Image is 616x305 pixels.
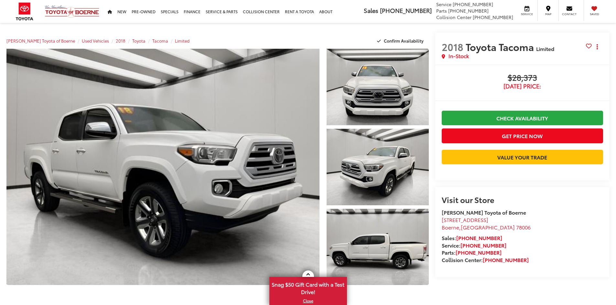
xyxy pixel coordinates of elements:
a: Check Availability [442,111,603,125]
a: Limited [175,38,189,44]
strong: Sales: [442,234,502,241]
span: Service [520,12,534,16]
span: [PHONE_NUMBER] [448,7,489,14]
span: [STREET_ADDRESS] [442,216,488,223]
a: Expand Photo 3 [327,209,429,285]
span: [GEOGRAPHIC_DATA] [461,223,515,231]
a: [PHONE_NUMBER] [483,256,529,263]
span: Toyota Tacoma [466,40,536,54]
a: [PERSON_NAME] Toyota of Boerne [6,38,75,44]
span: 2018 [442,40,463,54]
span: Boerne [442,223,459,231]
img: Vic Vaughan Toyota of Boerne [45,5,100,18]
span: Map [541,12,555,16]
span: In-Stock [448,52,469,60]
button: Get Price Now [442,128,603,143]
a: Expand Photo 2 [327,129,429,205]
a: 2018 [116,38,125,44]
span: Sales [364,6,378,15]
span: [PHONE_NUMBER] [453,1,493,7]
a: Expand Photo 0 [6,49,319,285]
img: 2018 Toyota Tacoma Limited [325,48,429,126]
span: Parts [436,7,447,14]
img: 2018 Toyota Tacoma Limited [325,128,429,206]
strong: Collision Center: [442,256,529,263]
span: $28,373 [442,73,603,83]
span: Limited [536,45,554,52]
a: Value Your Trade [442,150,603,164]
span: , [442,223,531,231]
a: Used Vehicles [82,38,109,44]
span: Saved [587,12,601,16]
a: [PHONE_NUMBER] [460,241,506,249]
a: Toyota [132,38,146,44]
span: Collision Center [436,14,471,20]
strong: Service: [442,241,506,249]
a: [PHONE_NUMBER] [456,249,502,256]
span: [PHONE_NUMBER] [380,6,432,15]
span: 78006 [516,223,531,231]
h2: Visit our Store [442,195,603,204]
strong: Parts: [442,249,502,256]
img: 2018 Toyota Tacoma Limited [3,47,322,286]
button: Confirm Availability [373,35,429,46]
strong: [PERSON_NAME] Toyota of Boerne [442,208,526,216]
img: 2018 Toyota Tacoma Limited [325,208,429,286]
a: [STREET_ADDRESS] Boerne,[GEOGRAPHIC_DATA] 78006 [442,216,531,231]
span: Confirm Availability [384,38,424,44]
span: Snag $50 Gift Card with a Test Drive! [270,278,346,297]
button: Actions [592,41,603,52]
span: Contact [562,12,577,16]
a: Tacoma [152,38,168,44]
span: dropdown dots [597,44,598,49]
span: [DATE] Price: [442,83,603,89]
a: [PHONE_NUMBER] [456,234,502,241]
span: Service [436,1,451,7]
span: [PHONE_NUMBER] [473,14,513,20]
a: Expand Photo 1 [327,49,429,125]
